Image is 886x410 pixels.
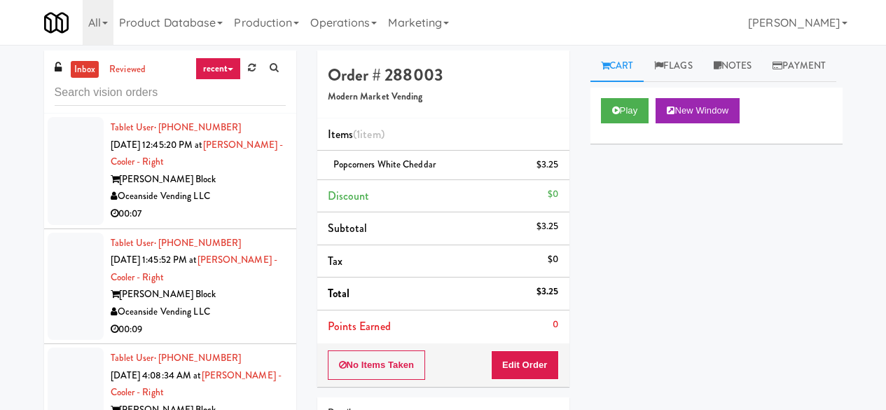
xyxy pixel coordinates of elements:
h4: Order # 288003 [328,66,559,84]
a: inbox [71,61,99,78]
span: · [PHONE_NUMBER] [154,236,242,250]
div: $0 [548,251,558,268]
div: $3.25 [537,283,559,301]
li: Tablet User· [PHONE_NUMBER][DATE] 12:45:20 PM at[PERSON_NAME] - Cooler - Right[PERSON_NAME] Block... [44,114,296,229]
span: [DATE] 1:45:52 PM at [111,253,198,266]
img: Micromart [44,11,69,35]
div: Oceanside Vending LLC [111,188,286,205]
h5: Modern Market Vending [328,92,559,102]
button: New Window [656,98,740,123]
div: [PERSON_NAME] Block [111,171,286,189]
a: Payment [762,50,836,82]
span: Tax [328,253,342,269]
a: Flags [644,50,703,82]
a: reviewed [106,61,149,78]
button: Edit Order [491,350,559,380]
div: $3.25 [537,156,559,174]
a: Tablet User· [PHONE_NUMBER] [111,121,242,134]
ng-pluralize: item [360,126,380,142]
a: Cart [590,50,644,82]
span: Discount [328,188,370,204]
div: 0 [553,316,558,334]
div: [PERSON_NAME] Block [111,286,286,303]
div: $3.25 [537,218,559,235]
a: Tablet User· [PHONE_NUMBER] [111,351,242,364]
span: Points Earned [328,318,391,334]
button: No Items Taken [328,350,426,380]
span: Items [328,126,385,142]
div: 00:07 [111,205,286,223]
a: Tablet User· [PHONE_NUMBER] [111,236,242,250]
span: Popcorners White Cheddar [333,158,436,171]
div: $0 [548,186,558,203]
span: Subtotal [328,220,368,236]
span: [DATE] 12:45:20 PM at [111,138,203,151]
a: Notes [703,50,763,82]
a: [PERSON_NAME] - Cooler - Right [111,253,278,284]
span: Total [328,285,350,301]
li: Tablet User· [PHONE_NUMBER][DATE] 1:45:52 PM at[PERSON_NAME] - Cooler - Right[PERSON_NAME] BlockO... [44,229,296,345]
div: 00:09 [111,321,286,339]
button: Play [601,98,649,123]
span: · [PHONE_NUMBER] [154,121,242,134]
div: Oceanside Vending LLC [111,303,286,321]
a: recent [195,57,242,80]
span: (1 ) [353,126,385,142]
span: [DATE] 4:08:34 AM at [111,369,202,382]
span: · [PHONE_NUMBER] [154,351,242,364]
input: Search vision orders [55,80,286,106]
